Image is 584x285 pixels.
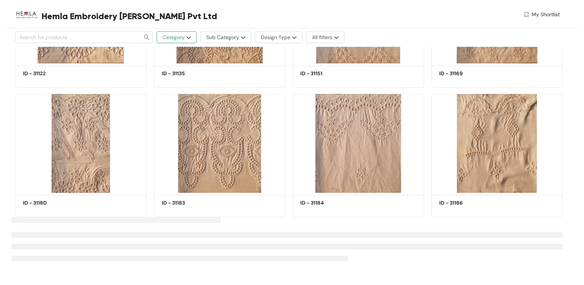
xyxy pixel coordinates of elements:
[23,199,85,207] h5: ID - 31180
[532,11,560,18] span: My Shortlist
[200,31,251,43] button: Sub Categorymore-options
[42,10,217,23] span: Hemla Embroidery [PERSON_NAME] Pvt Ltd
[141,34,152,40] span: search
[162,70,224,77] h5: ID - 31135
[306,31,345,43] button: All filtersmore-options
[439,199,502,207] h5: ID - 31186
[312,33,332,41] span: All filters
[162,199,224,207] h5: ID - 31183
[300,199,363,207] h5: ID - 31184
[185,36,191,39] img: more-options
[154,94,286,193] img: 92cab161-dfbf-4cc9-8df8-d5810e0a44d0
[300,70,363,77] h5: ID - 31151
[332,36,339,39] img: more-options
[157,31,197,43] button: Categorymore-options
[206,33,239,41] span: Sub Category
[15,94,147,193] img: a77542d7-1a96-49f6-ab5d-ce7f7354661c
[523,11,530,18] img: wishlist
[141,31,153,43] button: search
[20,33,131,41] input: Search for products
[261,33,290,41] span: Design Type
[255,31,303,43] button: Design Typemore-options
[23,70,85,77] h5: ID - 31122
[290,36,297,39] img: more-options
[239,36,245,39] img: more-options
[431,94,563,193] img: 8a8a4f4d-bb6b-4165-a9f7-9a72f620cedc
[439,70,502,77] h5: ID - 31169
[162,33,185,41] span: Category
[293,94,424,193] img: ee0f41ff-10d9-4313-9117-812ad4bd39b4
[15,3,39,27] img: Buyer Portal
